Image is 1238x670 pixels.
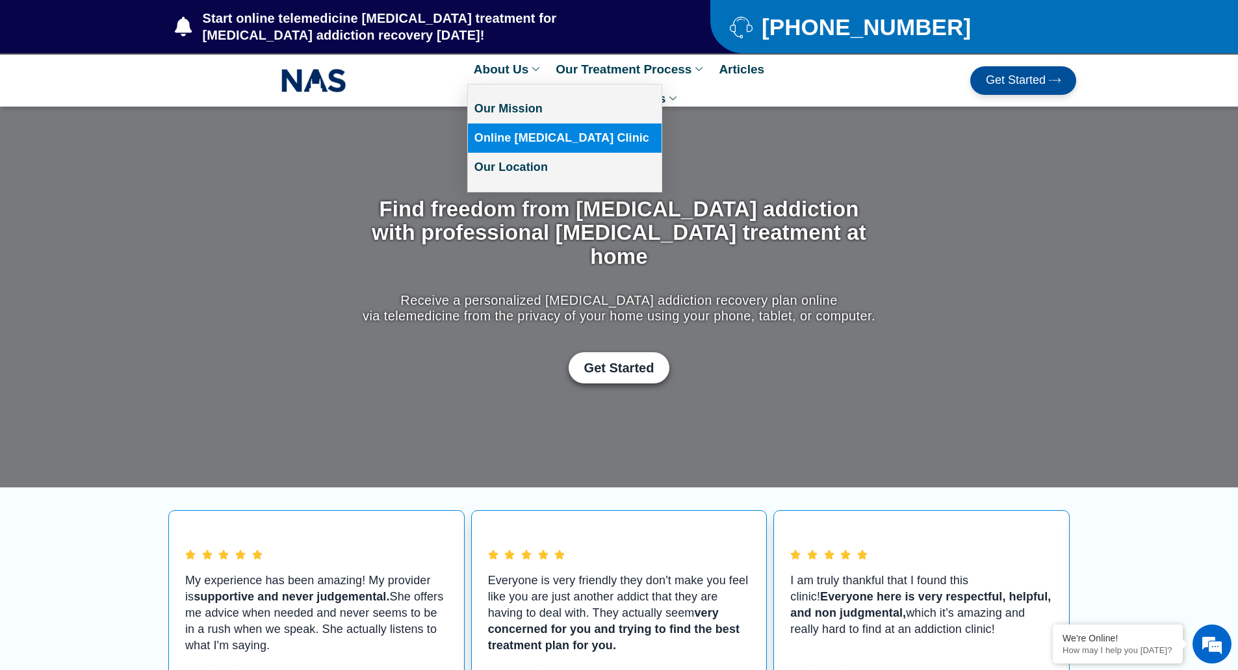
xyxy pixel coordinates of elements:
[758,19,971,35] span: [PHONE_NUMBER]
[467,55,549,84] a: About Us
[468,94,662,123] a: Our Mission
[359,198,879,268] h1: Find freedom from [MEDICAL_DATA] addiction with professional [MEDICAL_DATA] treatment at home
[712,55,771,84] a: Articles
[488,606,740,652] b: very concerned for you and trying to find the best treatment plan for you.
[185,573,448,654] p: My experience has been amazing! My provider is She offers me advice when needed and never seems t...
[790,573,1053,654] p: I am truly thankful that I found this clinic! which it’s amazing and really hard to find at an ad...
[359,352,879,383] div: Get Started with Suboxone Treatment by filling-out this new patient packet form
[468,123,662,153] a: Online [MEDICAL_DATA] Clinic
[359,292,879,324] p: Receive a personalized [MEDICAL_DATA] addiction recovery plan online via telemedicine from the pr...
[194,590,389,603] b: supportive and never judgemental.
[730,16,1044,38] a: [PHONE_NUMBER]
[970,66,1076,95] a: Get Started
[584,360,654,376] span: Get Started
[175,10,658,44] a: Start online telemedicine [MEDICAL_DATA] treatment for [MEDICAL_DATA] addiction recovery [DATE]!
[986,74,1046,87] span: Get Started
[569,352,670,383] a: Get Started
[549,55,712,84] a: Our Treatment Process
[281,66,346,96] img: NAS_email_signature-removebg-preview.png
[468,153,662,182] a: Our Location
[200,10,659,44] span: Start online telemedicine [MEDICAL_DATA] treatment for [MEDICAL_DATA] addiction recovery [DATE]!
[1063,645,1173,655] p: How may I help you today?
[1063,633,1173,643] div: We're Online!
[488,573,751,654] p: Everyone is very friendly they don't make you feel like you are just another addict that they are...
[790,590,1051,619] b: Everyone here is very respectful, helpful, and non judgmental,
